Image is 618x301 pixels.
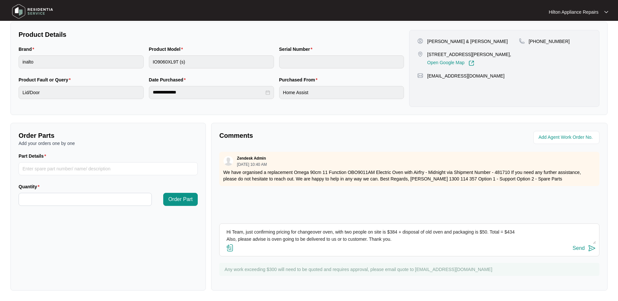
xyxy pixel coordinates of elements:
img: file-attachment-doc.svg [226,244,234,252]
p: [EMAIL_ADDRESS][DOMAIN_NAME] [427,73,504,79]
textarea: Hi Team, just confirming pricing for changeover oven, with two people on site is $384 + disposal ... [223,227,596,244]
a: Open Google Map [427,60,474,66]
label: Brand [19,46,37,52]
p: Zendesk Admin [237,156,266,161]
img: Link-External [468,60,474,66]
p: Add your orders one by one [19,140,198,147]
input: Product Fault or Query [19,86,144,99]
p: Comments [219,131,405,140]
label: Date Purchased [149,77,188,83]
label: Serial Number [279,46,315,52]
p: [DATE] 10:40 AM [237,163,267,166]
p: Hilton Appliance Repairs [549,9,598,15]
input: Serial Number [279,55,404,68]
p: Any work exceeding $300 will need to be quoted and requires approval, please email quote to [EMAI... [224,266,596,273]
img: user-pin [417,38,423,44]
p: [PHONE_NUMBER] [529,38,570,45]
input: Purchased From [279,86,404,99]
img: dropdown arrow [604,10,608,14]
span: Order Part [168,195,193,203]
p: [PERSON_NAME] & [PERSON_NAME] [427,38,508,45]
input: Product Model [149,55,274,68]
input: Part Details [19,162,198,175]
label: Product Model [149,46,186,52]
label: Purchased From [279,77,320,83]
p: [STREET_ADDRESS][PERSON_NAME], [427,51,511,58]
div: Send [573,245,585,251]
button: Order Part [163,193,198,206]
img: send-icon.svg [588,244,596,252]
img: map-pin [417,73,423,79]
input: Brand [19,55,144,68]
img: map-pin [519,38,525,44]
img: map-pin [417,51,423,57]
button: Send [573,244,596,253]
label: Part Details [19,153,49,159]
p: Order Parts [19,131,198,140]
label: Quantity [19,183,42,190]
input: Date Purchased [153,89,264,96]
input: Add Agent Work Order No. [539,134,596,141]
img: user.svg [223,156,233,166]
input: Quantity [19,193,151,206]
p: We have organised a replacement Omega 90cm 11 Function OBO9011AM Electric Oven with Airfry - Midn... [223,169,596,182]
label: Product Fault or Query [19,77,73,83]
p: Product Details [19,30,404,39]
img: residentia service logo [10,2,55,21]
